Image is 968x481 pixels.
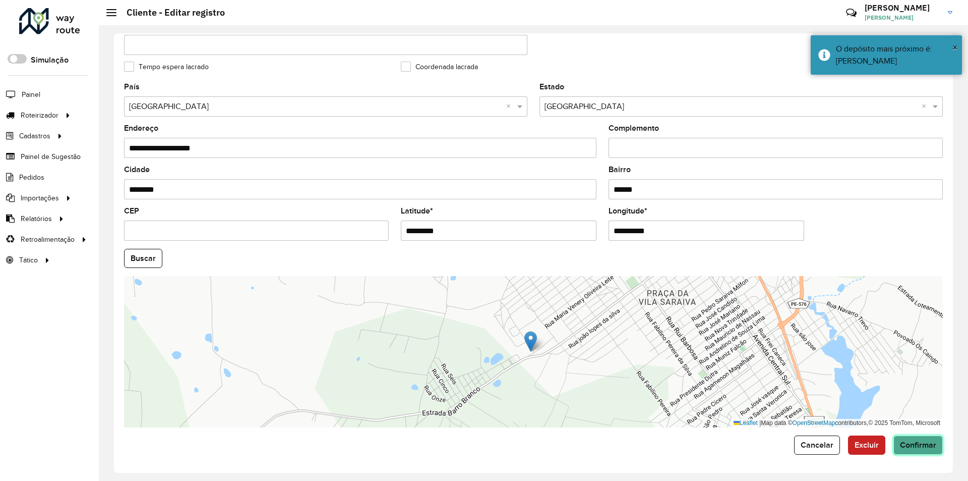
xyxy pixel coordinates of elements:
h3: [PERSON_NAME] [865,3,940,13]
label: Bairro [609,164,631,176]
span: Tático [19,255,38,265]
span: | [759,419,761,426]
span: Roteirizador [21,110,58,121]
span: Painel de Sugestão [21,151,81,162]
label: Cidade [124,164,150,176]
button: Excluir [848,436,885,455]
label: Tempo espera lacrado [124,62,209,72]
span: Cadastros [19,131,50,141]
span: Clear all [506,100,515,113]
span: Relatórios [21,213,52,224]
span: Confirmar [900,441,936,449]
span: Pedidos [19,172,44,183]
span: Clear all [922,100,930,113]
span: Painel [22,89,40,100]
span: Excluir [855,441,879,449]
button: Close [952,40,957,55]
button: Cancelar [794,436,840,455]
label: Longitude [609,205,647,217]
a: OpenStreetMap [793,419,835,426]
label: Simulação [31,54,69,66]
label: Latitude [401,205,433,217]
label: Estado [539,81,564,93]
span: Importações [21,193,59,203]
label: Coordenada lacrada [401,62,478,72]
span: Retroalimentação [21,234,75,245]
span: Cancelar [801,441,833,449]
h2: Cliente - Editar registro [116,7,225,18]
label: Complemento [609,122,659,134]
a: Leaflet [734,419,758,426]
a: Contato Rápido [840,2,862,24]
label: Endereço [124,122,158,134]
span: × [952,42,957,53]
button: Buscar [124,249,162,268]
span: [PERSON_NAME] [865,13,940,22]
label: País [124,81,140,93]
div: O depósito mais próximo é: [PERSON_NAME] [836,43,954,67]
img: Marker [524,331,537,352]
button: Confirmar [893,436,943,455]
label: CEP [124,205,139,217]
div: Map data © contributors,© 2025 TomTom, Microsoft [731,419,943,427]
